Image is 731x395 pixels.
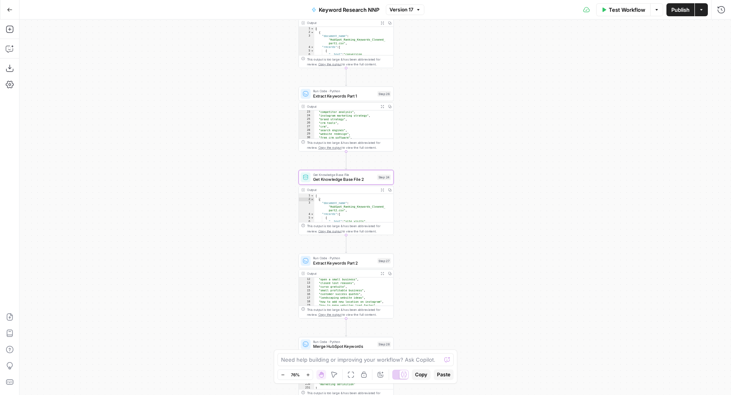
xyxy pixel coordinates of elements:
div: 26 [299,121,314,125]
span: Keyword Research NNP [319,6,379,14]
div: Run Code · PythonExtract Keywords Part 1Step 26Output "competitor analysis", "instagram marketing... [298,87,394,152]
div: 19 [299,304,314,307]
div: This output is too large & has been abbreviated for review. to view the full content. [307,224,391,233]
span: Toggle code folding, rows 5 through 8 [311,216,314,220]
span: Run Code · Python [313,339,375,344]
div: 27 [299,125,314,128]
button: Paste [434,369,454,380]
div: Step 26 [377,91,391,97]
div: Step 24 [377,175,391,180]
span: Run Code · Python [313,256,375,260]
span: Copy the output [318,229,342,233]
span: Toggle code folding, rows 1 through 499 [311,27,314,30]
div: Run Code · PythonExtract Keywords Part 2Step 27Output "email for customer service", "open a small... [298,254,394,319]
div: 25 [299,117,314,121]
div: Output [307,20,377,25]
button: Copy [412,369,430,380]
span: Extract Keywords Part 1 [313,93,375,99]
span: Copy the output [318,313,342,316]
div: 28 [299,128,314,132]
div: Output [307,187,377,192]
g: Edge from step_22 to step_26 [345,68,347,86]
div: 12 [299,278,314,281]
div: Output[ { "document_name": "HubSpot_Ranking_Keywords_Cleaned_ part1.csv", "records":[ { "__text":... [298,3,394,68]
button: Test Workflow [596,3,650,16]
g: Edge from step_27 to step_28 [345,318,347,336]
div: 18 [299,300,314,304]
span: Merge HubSpot Keywords [313,343,375,349]
div: 2 [299,30,314,34]
span: 76% [291,371,300,378]
div: 6 [299,220,314,224]
div: 24 [299,114,314,117]
span: Toggle code folding, rows 4 through 497 [311,46,314,49]
span: Get Knowledge Base File [313,172,375,177]
div: 5 [299,216,314,220]
span: Version 17 [389,6,413,13]
span: Get Knowledge Base File 2 [313,176,375,182]
div: 2 [299,197,314,201]
span: Publish [671,6,690,14]
div: 13 [299,281,314,285]
span: Paste [437,371,450,378]
div: This output is too large & has been abbreviated for review. to view the full content. [307,140,391,150]
button: Keyword Research NNP [307,3,384,16]
div: 15 [299,289,314,293]
div: 3 [299,201,314,212]
g: Edge from step_26 to step_24 [345,151,347,169]
div: 4 [299,212,314,216]
div: Get Knowledge Base FileGet Knowledge Base File 2Step 24Output[ { "document_name": "HubSpot_Rankin... [298,170,394,235]
div: 3 [299,34,314,45]
div: Step 27 [377,258,391,264]
div: Step 28 [377,341,391,347]
div: 30 [299,136,314,139]
span: Extract Keywords Part 2 [313,260,375,266]
div: 23 [299,110,314,114]
div: 29 [299,132,314,136]
div: Output [307,271,377,276]
span: Toggle code folding, rows 2 through 498 [311,30,314,34]
div: 1 [299,194,314,197]
span: Copy the output [318,62,342,66]
span: Toggle code folding, rows 4 through 497 [311,212,314,216]
div: 16 [299,293,314,296]
div: This output is too large & has been abbreviated for review. to view the full content. [307,56,391,66]
div: This output is too large & has been abbreviated for review. to view the full content. [307,307,391,317]
div: 1 [299,27,314,30]
div: 17 [299,296,314,300]
div: 4 [299,46,314,49]
div: 251 [299,386,314,390]
span: Copy the output [318,146,342,150]
div: Output [307,104,377,109]
g: Edge from step_24 to step_27 [345,235,347,253]
span: Run Code · Python [313,89,375,93]
div: 6 [299,53,314,60]
div: 5 [299,49,314,53]
button: Publish [666,3,694,16]
span: Toggle code folding, rows 5 through 8 [311,49,314,53]
div: 250 [299,382,314,386]
span: Toggle code folding, rows 1 through 499 [311,194,314,197]
span: Test Workflow [609,6,645,14]
span: Toggle code folding, rows 2 through 498 [311,197,314,201]
button: Version 17 [386,4,424,15]
span: Copy [415,371,427,378]
div: 14 [299,285,314,289]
